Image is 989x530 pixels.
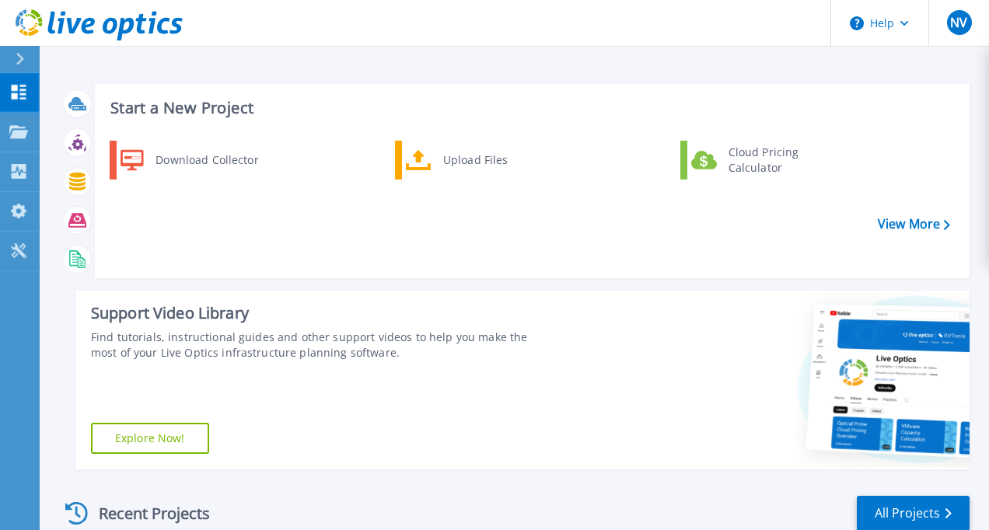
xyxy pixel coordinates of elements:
h3: Start a New Project [110,99,949,117]
div: Cloud Pricing Calculator [721,145,836,176]
div: Upload Files [435,145,550,176]
div: Download Collector [148,145,265,176]
a: View More [878,217,950,232]
a: Cloud Pricing Calculator [680,141,840,180]
a: Download Collector [110,141,269,180]
a: Explore Now! [91,423,209,454]
span: NV [950,16,967,29]
a: Upload Files [395,141,554,180]
div: Support Video Library [91,303,556,323]
div: Find tutorials, instructional guides and other support videos to help you make the most of your L... [91,330,556,361]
